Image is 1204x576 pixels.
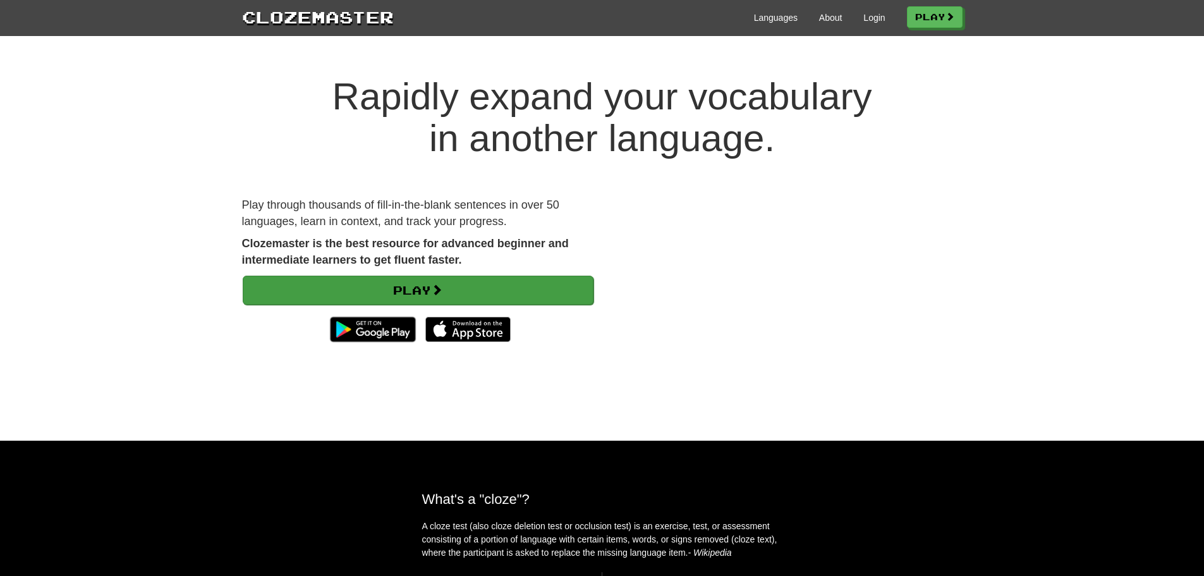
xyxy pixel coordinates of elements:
[422,491,782,507] h2: What's a "cloze"?
[688,548,732,558] em: - Wikipedia
[422,520,782,560] p: A cloze test (also cloze deletion test or occlusion test) is an exercise, test, or assessment con...
[243,276,593,305] a: Play
[425,317,511,342] img: Download_on_the_App_Store_Badge_US-UK_135x40-25178aeef6eb6b83b96f5f2d004eda3bffbb37122de64afbaef7...
[324,310,422,348] img: Get it on Google Play
[242,5,394,28] a: Clozemaster
[242,237,569,266] strong: Clozemaster is the best resource for advanced beginner and intermediate learners to get fluent fa...
[863,11,885,24] a: Login
[242,197,593,230] p: Play through thousands of fill-in-the-blank sentences in over 50 languages, learn in context, and...
[754,11,798,24] a: Languages
[907,6,963,28] a: Play
[819,11,842,24] a: About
